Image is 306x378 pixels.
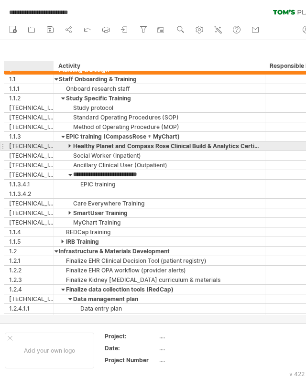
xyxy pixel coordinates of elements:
div: [TECHNICAL_ID] [9,161,54,170]
div: Finalize data collection tools (RedCap) [59,285,260,294]
div: Onboard research staff [59,84,260,93]
div: Finalize EHR OPA workflow (provider alerts) [59,266,260,275]
div: .... [159,356,240,364]
div: Finalize EHR Clinical Decision Tool (patient registry) [59,256,260,265]
div: 1.1.3.4.2 [9,189,54,198]
div: .... [159,332,240,340]
div: Data management plan [59,294,260,303]
div: .... [159,344,240,352]
div: [TECHNICAL_ID] [9,122,54,131]
div: Data entry plan [59,304,260,313]
div: [TECHNICAL_ID] [9,113,54,122]
div: Project Number [105,356,157,364]
div: [TECHNICAL_ID] [9,170,54,179]
div: 1.2.1 [9,256,54,265]
div: 1.2.4.1.1 [9,304,54,313]
div: 1.1.3.4.1 [9,180,54,189]
div: [TECHNICAL_ID] [9,218,54,227]
div: Study Specific Training [59,94,260,103]
div: SmartUser Training [59,208,260,217]
div: Staff Onboarding & Training [59,75,260,84]
div: Healthy Planet and Compass Rose Clinical Build & Analytics Certificate [59,141,260,151]
div: EPIC training [59,180,260,189]
div: 1.2 [9,247,54,256]
div: 1.2.4 [9,285,54,294]
div: Infrastructure & Materials Development [59,247,260,256]
div: [TECHNICAL_ID] [9,294,54,303]
div: 1.1 [9,75,54,84]
div: Standard Operating Procedures (SOP) [59,113,260,122]
div: 1.1.2 [9,94,54,103]
div: REDCap training [59,227,260,237]
div: 1.1.5 [9,237,54,246]
div: [TECHNICAL_ID] [9,199,54,208]
div: Study protocol [59,103,260,112]
div: Add your own logo [5,333,94,368]
div: v 422 [289,370,305,378]
div: Care Everywhere Training [59,199,260,208]
div: Project: [105,332,157,340]
div: Date: [105,344,157,352]
div: 1.2.2 [9,266,54,275]
div: 1.1.3 [9,132,54,141]
div: MyChart Training [59,218,260,227]
div: Finalize Kidney [MEDICAL_DATA] curriculum & materials [59,275,260,284]
div: Activity [58,61,260,71]
div: EPIC training (CompassRose + MyChart) [59,132,260,141]
div: 1.2.3 [9,275,54,284]
div: 1.1.4 [9,227,54,237]
div: 1.2.4.1.2 [9,313,54,323]
div: IRB Training [59,237,260,246]
div: [TECHNICAL_ID] [9,103,54,112]
div: Data validation plan [59,313,260,323]
div: [TECHNICAL_ID] [9,151,54,160]
div: [TECHNICAL_ID] [9,208,54,217]
div: [TECHNICAL_ID] [9,141,54,151]
div: Social Worker (Inpatient) [59,151,260,160]
div: Method of Operating Procedure (MOP) [59,122,260,131]
div: Ancillary Clinical User (Outpatient) [59,161,260,170]
div: 1.1.1 [9,84,54,93]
